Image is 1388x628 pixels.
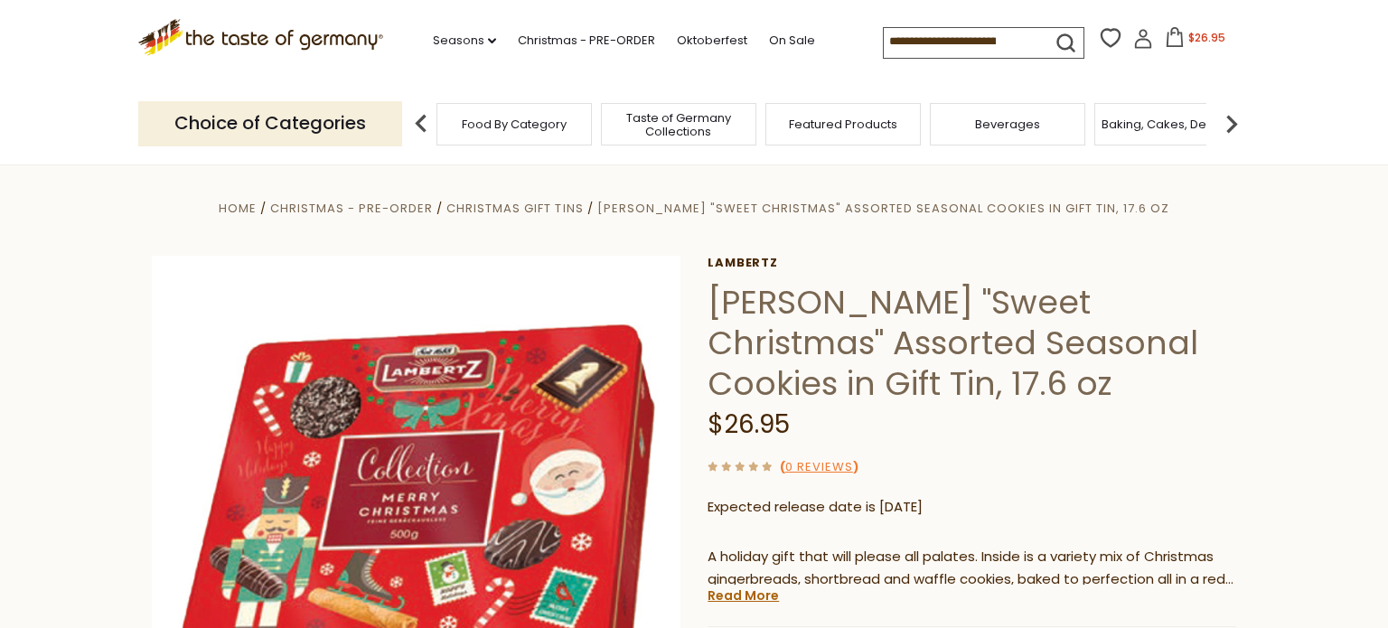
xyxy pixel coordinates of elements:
a: Lambertz [708,256,1236,270]
a: Seasons [433,31,496,51]
img: previous arrow [403,106,439,142]
img: next arrow [1214,106,1250,142]
span: ( ) [780,458,858,475]
span: $26.95 [708,407,790,442]
a: Read More [708,586,779,605]
p: Expected release date is [DATE] [708,496,1236,519]
a: Christmas - PRE-ORDER [270,200,433,217]
a: 0 Reviews [785,458,853,477]
a: Christmas Gift Tins [446,200,583,217]
button: $26.95 [1157,27,1233,54]
a: Featured Products [789,117,897,131]
p: A holiday gift that will please all palates. Inside is a variety mix of Christmas gingerbreads, s... [708,546,1236,591]
a: Oktoberfest [677,31,747,51]
a: Home [219,200,257,217]
a: On Sale [769,31,815,51]
a: Christmas - PRE-ORDER [518,31,655,51]
a: Taste of Germany Collections [606,111,751,138]
a: Food By Category [462,117,567,131]
p: Choice of Categories [138,101,402,145]
span: $26.95 [1188,30,1225,45]
a: [PERSON_NAME] "Sweet Christmas" Assorted Seasonal Cookies in Gift Tin, 17.6 oz [597,200,1169,217]
a: Beverages [975,117,1040,131]
h1: [PERSON_NAME] "Sweet Christmas" Assorted Seasonal Cookies in Gift Tin, 17.6 oz [708,282,1236,404]
a: Baking, Cakes, Desserts [1102,117,1242,131]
